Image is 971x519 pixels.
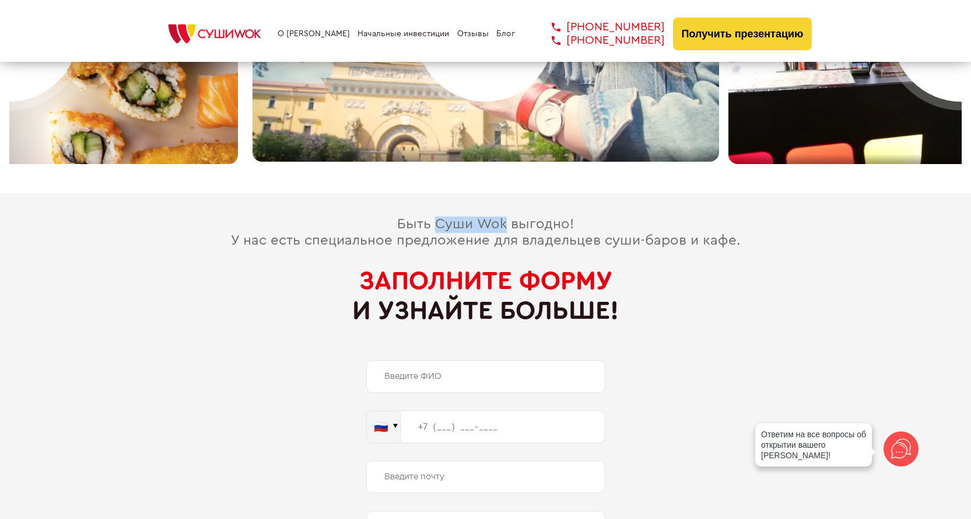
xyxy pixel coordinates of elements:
[366,410,401,443] button: 🇷🇺
[457,29,489,39] a: Отзывы
[231,217,740,248] span: Быть Суши Wok выгодно! У нас есть специальное предложение для владельцев суши-баров и кафе.
[366,360,605,393] input: Введите ФИО
[359,268,612,294] span: Заполните форму
[278,29,350,39] a: О [PERSON_NAME]
[9,266,962,325] h2: и узнайте больше!
[673,18,812,50] button: Получить презентацию
[401,410,605,443] input: +7 (___) ___-____
[357,29,449,39] a: Начальные инвестиции
[755,423,872,466] div: Ответим на все вопросы об открытии вашего [PERSON_NAME]!
[159,21,270,47] img: СУШИWOK
[534,20,665,34] a: [PHONE_NUMBER]
[496,29,515,39] a: Блог
[366,461,605,493] input: Введите почту
[534,34,665,47] a: [PHONE_NUMBER]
